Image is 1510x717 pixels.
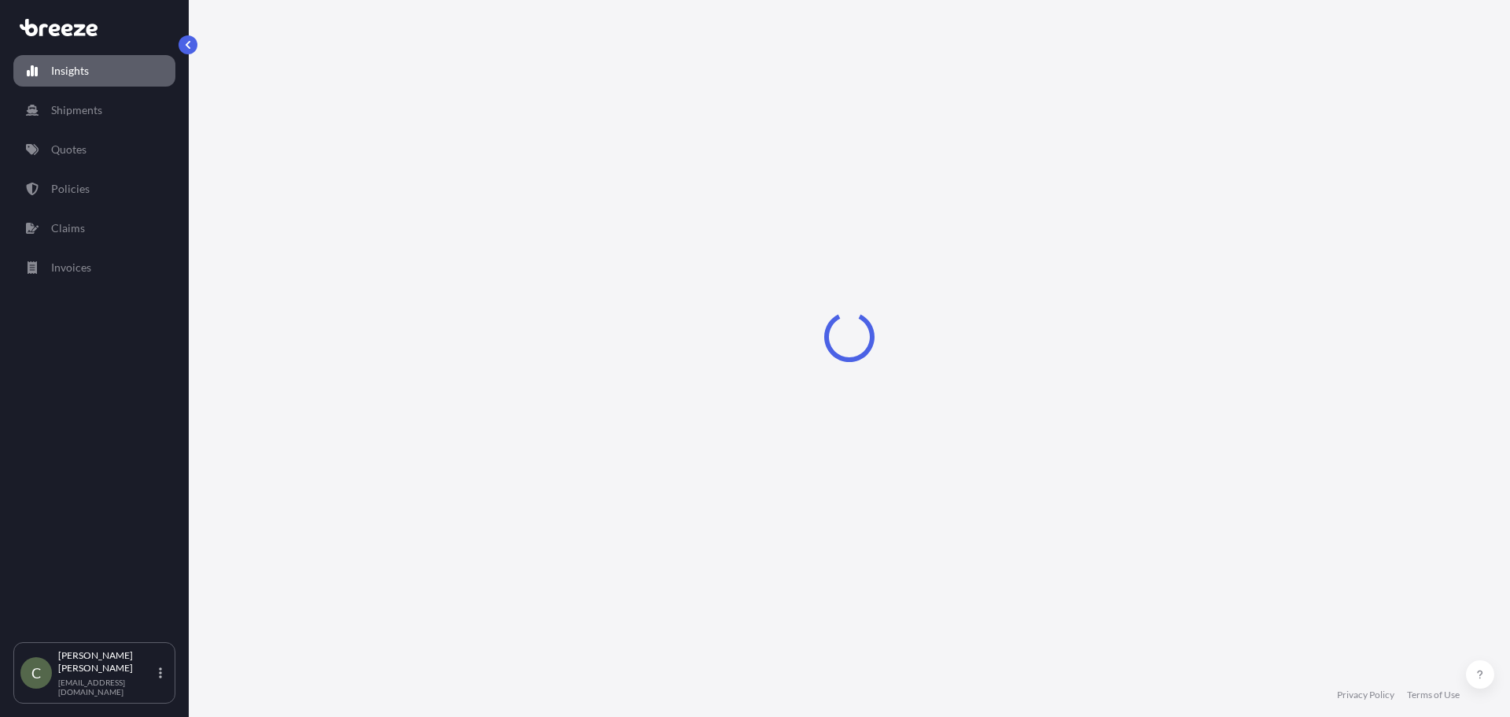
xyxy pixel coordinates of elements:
p: Quotes [51,142,87,157]
a: Privacy Policy [1337,689,1394,701]
a: Claims [13,213,175,244]
p: Claims [51,220,85,236]
a: Terms of Use [1407,689,1460,701]
p: Invoices [51,260,91,275]
a: Shipments [13,94,175,126]
a: Insights [13,55,175,87]
p: Policies [51,181,90,197]
p: Insights [51,63,89,79]
span: C [31,665,41,681]
a: Invoices [13,252,175,283]
a: Quotes [13,134,175,165]
p: [EMAIL_ADDRESS][DOMAIN_NAME] [58,678,156,697]
p: Shipments [51,102,102,118]
p: [PERSON_NAME] [PERSON_NAME] [58,649,156,674]
a: Policies [13,173,175,205]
